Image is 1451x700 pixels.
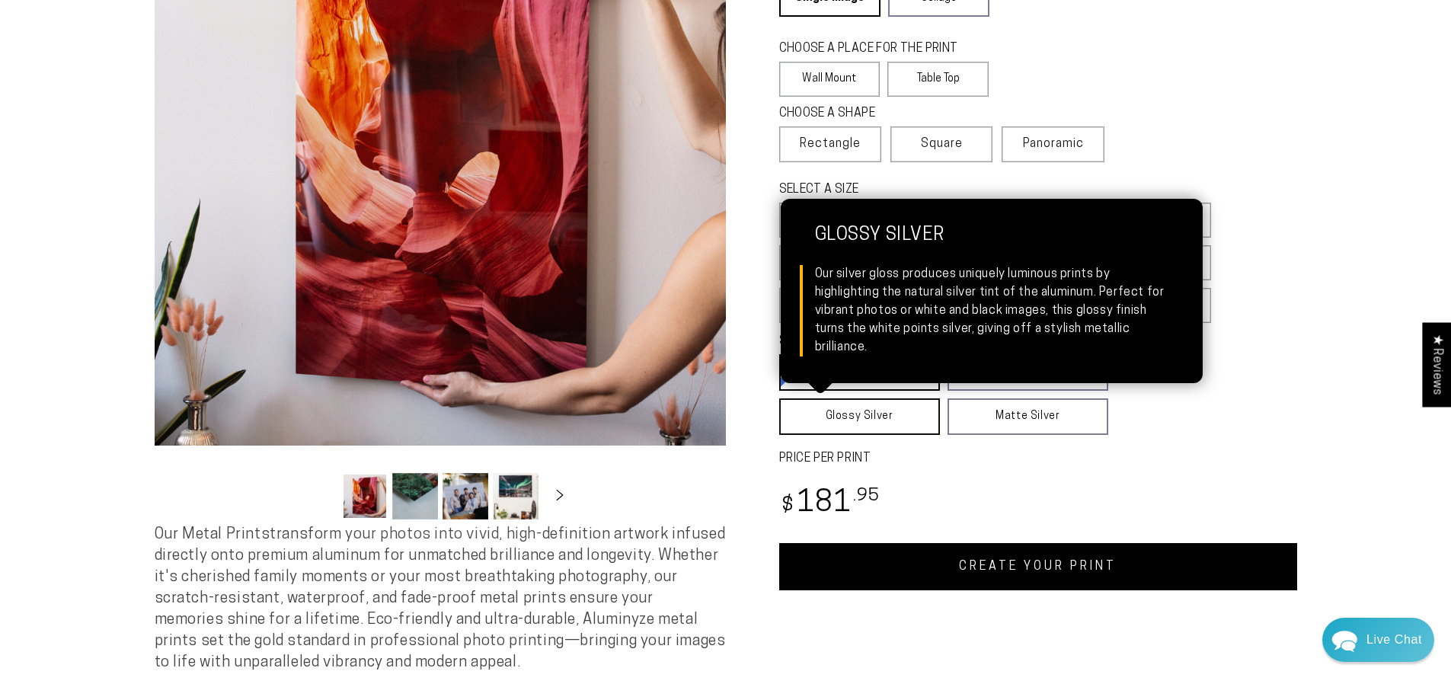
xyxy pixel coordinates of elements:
label: 20x40 [779,288,861,323]
button: Slide right [543,479,577,513]
button: Load image 2 in gallery view [392,473,438,519]
span: Our Metal Prints transform your photos into vivid, high-definition artwork infused directly onto ... [155,527,726,670]
label: 10x20 [779,245,861,280]
span: Rectangle [800,135,861,153]
div: Chat widget toggle [1322,618,1434,662]
span: Square [921,135,963,153]
label: PRICE PER PRINT [779,450,1297,468]
span: Panoramic [1023,138,1084,150]
a: Matte Silver [948,398,1108,435]
strong: Glossy Silver [815,225,1168,265]
label: Table Top [887,62,989,97]
a: Glossy Silver [779,398,940,435]
label: Wall Mount [779,62,881,97]
a: Glossy White [779,354,940,391]
sup: .95 [853,487,881,505]
legend: CHOOSE A PLACE FOR THE PRINT [779,40,975,58]
span: $ [781,496,794,516]
button: Slide left [304,479,337,513]
div: Our silver gloss produces uniquely luminous prints by highlighting the natural silver tint of the... [815,265,1168,356]
legend: SELECT A SIZE [779,181,1084,199]
button: Load image 1 in gallery view [342,473,388,519]
button: Load image 3 in gallery view [443,473,488,519]
button: Load image 4 in gallery view [493,473,539,519]
a: CREATE YOUR PRINT [779,543,1297,590]
legend: SELECT A FINISH [779,333,1072,350]
bdi: 181 [779,489,881,519]
legend: CHOOSE A SHAPE [779,105,977,123]
div: Click to open Judge.me floating reviews tab [1422,322,1451,407]
label: 5x7 [779,203,861,238]
div: Contact Us Directly [1366,618,1422,662]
